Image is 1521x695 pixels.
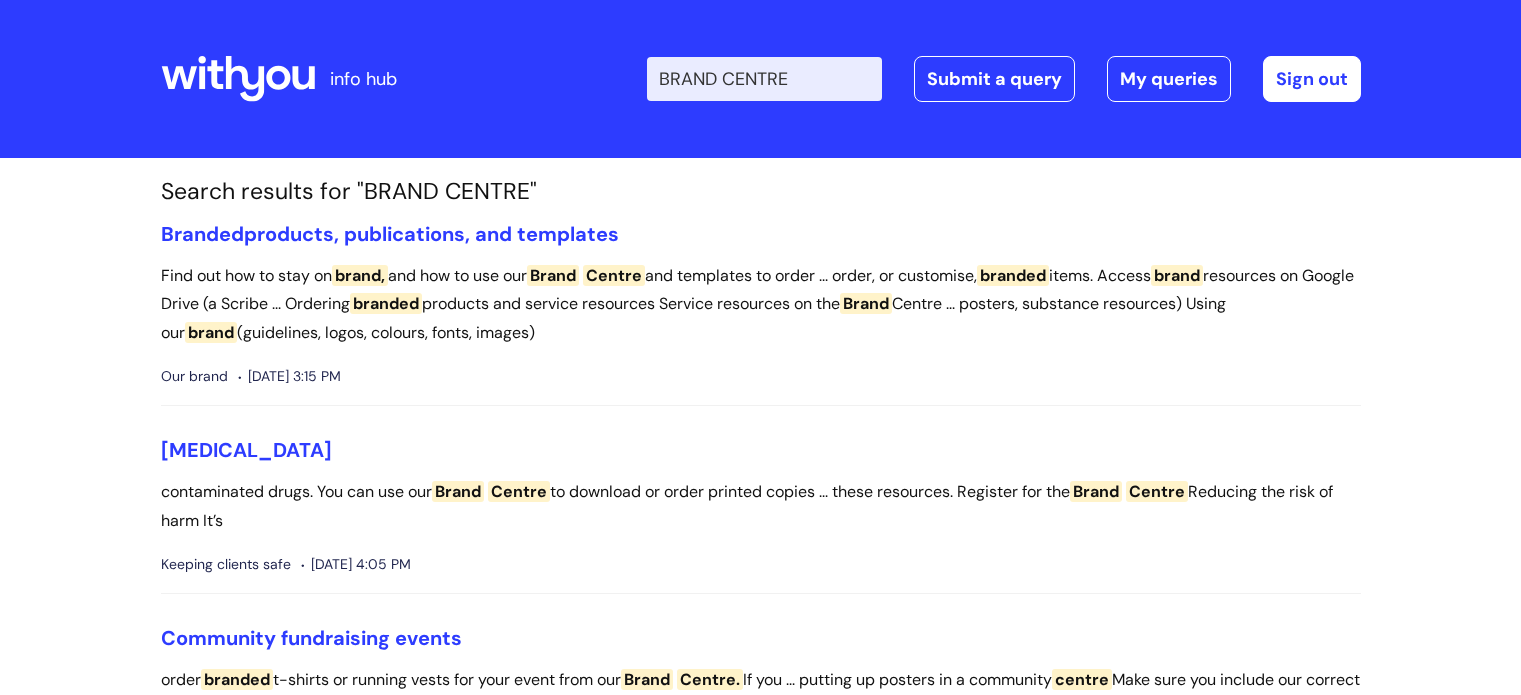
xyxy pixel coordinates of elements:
[350,293,422,314] span: branded
[161,478,1361,536] p: contaminated drugs. You can use our to download or order printed copies ... these resources. Regi...
[914,56,1075,102] a: Submit a query
[840,293,892,314] span: Brand
[161,262,1361,348] p: Find out how to stay on and how to use our and templates to order ... order, or customise, items....
[161,221,619,247] a: Brandedproducts, publications, and templates
[488,481,550,502] span: Centre
[621,669,673,690] span: Brand
[1070,481,1122,502] span: Brand
[1052,669,1112,690] span: centre
[583,265,645,286] span: Centre
[977,265,1049,286] span: branded
[238,364,341,389] span: [DATE] 3:15 PM
[1263,56,1361,102] a: Sign out
[161,552,291,577] span: Keeping clients safe
[161,178,1361,206] h1: Search results for "BRAND CENTRE"
[161,437,332,463] a: [MEDICAL_DATA]
[1151,265,1203,286] span: brand
[677,669,743,690] span: Centre.
[527,265,579,286] span: Brand
[1126,481,1188,502] span: Centre
[161,625,462,651] a: Community fundraising events
[201,669,273,690] span: branded
[330,63,397,95] p: info hub
[1107,56,1231,102] a: My queries
[647,57,882,101] input: Search
[185,322,237,343] span: brand
[161,364,228,389] span: Our brand
[332,265,388,286] span: brand,
[647,56,1361,102] div: | -
[301,552,411,577] span: [DATE] 4:05 PM
[161,666,1361,695] p: order t-shirts or running vests for your event from our If you ... putting up posters in a commun...
[161,221,244,247] span: Branded
[432,481,484,502] span: Brand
